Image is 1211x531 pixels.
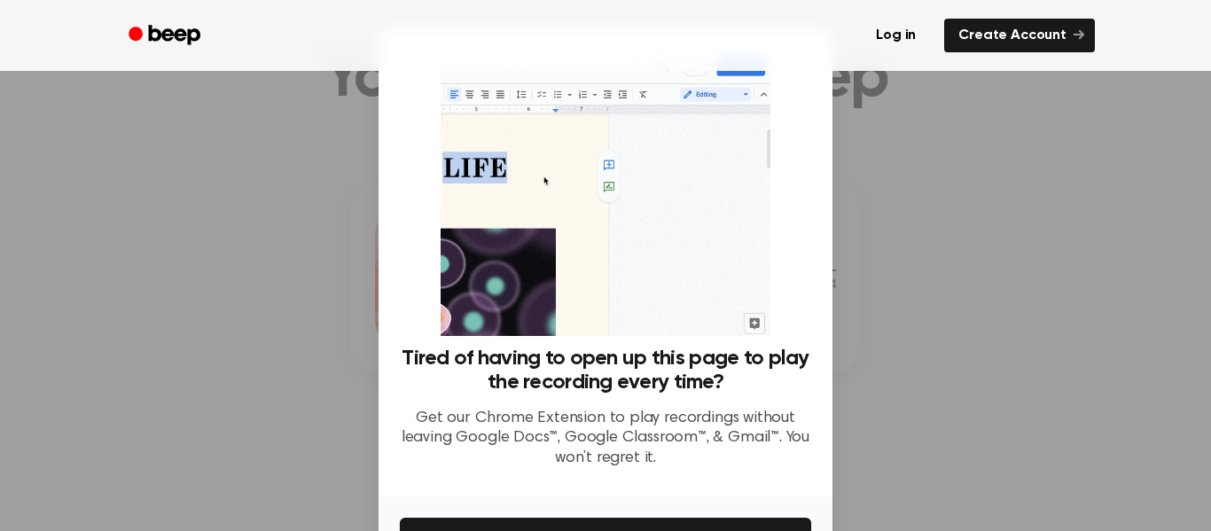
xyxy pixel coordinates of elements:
[400,347,811,394] h3: Tired of having to open up this page to play the recording every time?
[116,19,216,53] a: Beep
[400,409,811,469] p: Get our Chrome Extension to play recordings without leaving Google Docs™, Google Classroom™, & Gm...
[441,50,770,336] img: Beep extension in action
[944,19,1095,52] a: Create Account
[858,15,934,56] a: Log in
